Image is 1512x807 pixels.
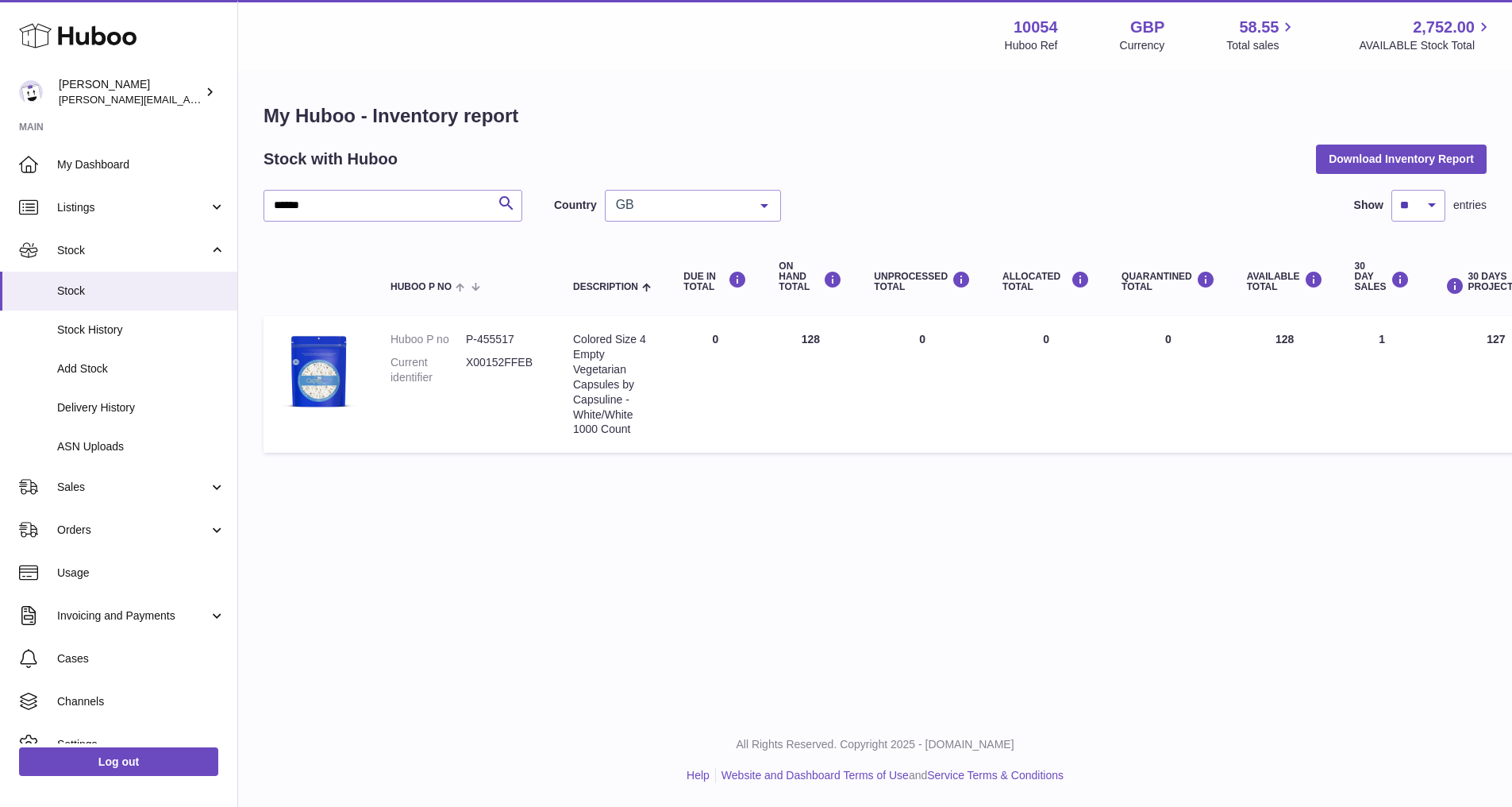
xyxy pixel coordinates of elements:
li: and [716,768,1064,783]
div: AVAILABLE Total [1247,271,1323,292]
div: [PERSON_NAME] [59,77,202,107]
td: 0 [987,316,1106,453]
dt: Huboo P no [391,332,466,347]
span: 58.55 [1239,17,1279,38]
span: Add Stock [57,361,225,376]
strong: GBP [1130,17,1164,38]
span: Cases [57,651,225,666]
div: UNPROCESSED Total [874,271,971,292]
img: product image [279,332,359,411]
span: Listings [57,200,209,215]
span: AVAILABLE Stock Total [1359,38,1493,53]
span: Total sales [1226,38,1297,53]
span: 0 [1165,333,1172,346]
span: 2,752.00 [1413,17,1475,38]
div: QUARANTINED Total [1121,271,1215,292]
a: 2,752.00 AVAILABLE Stock Total [1359,17,1493,53]
dt: Current identifier [391,355,466,385]
span: ASN Uploads [57,439,225,454]
td: 0 [858,316,987,453]
label: Show [1354,198,1383,213]
span: Description [573,282,638,292]
div: DUE IN TOTAL [683,271,747,292]
div: Huboo Ref [1005,38,1058,53]
dd: X00152FFEB [466,355,541,385]
td: 128 [763,316,858,453]
td: 128 [1231,316,1339,453]
a: Service Terms & Conditions [927,769,1064,782]
h1: My Huboo - Inventory report [264,103,1487,129]
a: Log out [19,747,218,776]
span: Channels [57,694,225,709]
span: Settings [57,737,225,752]
a: Website and Dashboard Terms of Use [721,769,909,782]
h2: Stock with Huboo [264,149,398,170]
span: entries [1453,198,1487,213]
span: GB [612,197,748,213]
span: Orders [57,523,209,538]
button: Download Inventory Report [1316,145,1487,173]
a: Help [687,769,710,782]
strong: 10054 [1014,17,1058,38]
div: ALLOCATED Total [1002,271,1090,292]
span: Stock History [57,322,225,338]
span: Delivery History [57,400,225,415]
div: ON HAND Total [779,261,842,293]
span: Sales [57,480,209,495]
span: Invoicing and Payments [57,608,209,624]
span: Stock [57,284,225,299]
a: 58.55 Total sales [1226,17,1297,53]
div: Colored Size 4 Empty Vegetarian Capsules by Capsuline - White/White 1000 Count [573,332,652,437]
span: Stock [57,243,209,258]
td: 1 [1339,316,1425,453]
td: 0 [668,316,763,453]
span: My Dashboard [57,157,225,172]
div: 30 DAY SALES [1355,261,1410,293]
label: Country [554,198,597,213]
span: Huboo P no [391,282,452,292]
div: Currency [1120,38,1165,53]
p: All Rights Reserved. Copyright 2025 - [DOMAIN_NAME] [251,737,1499,752]
img: luz@capsuline.com [19,80,43,104]
dd: P-455517 [466,332,541,347]
span: Usage [57,566,225,581]
span: [PERSON_NAME][EMAIL_ADDRESS][DOMAIN_NAME] [59,93,318,106]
